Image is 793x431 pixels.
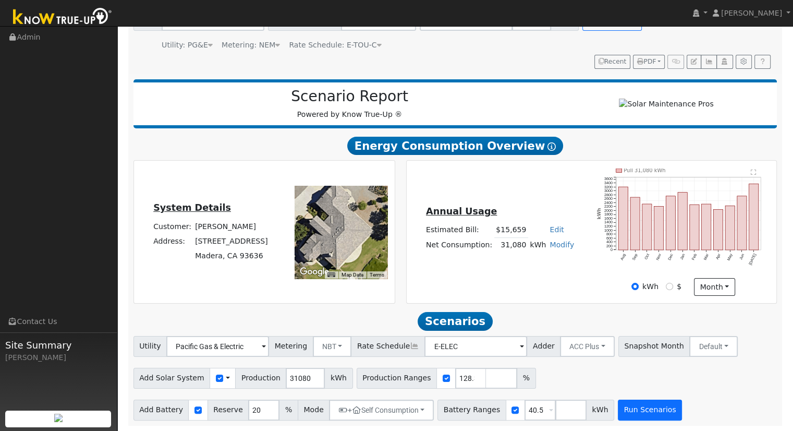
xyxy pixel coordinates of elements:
td: $15,659 [494,223,528,238]
text: 3000 [604,188,613,193]
span: Reserve [208,400,249,421]
text: May [727,253,734,261]
text: 400 [606,240,613,244]
u: Annual Usage [426,206,497,217]
button: Run Scenarios [618,400,682,421]
a: Help Link [754,55,771,69]
rect: onclick="" [642,204,652,250]
a: Terms [370,272,384,278]
img: Know True-Up [8,6,117,29]
rect: onclick="" [690,205,700,250]
span: Adder [527,336,560,357]
span: [PERSON_NAME] [721,9,782,17]
u: System Details [153,202,231,213]
text: kWh [597,208,602,219]
text: Oct [644,253,651,260]
i: Show Help [547,142,556,151]
rect: onclick="" [654,206,664,250]
text: 2200 [604,204,613,209]
td: Customer: [152,219,193,234]
text: 200 [606,244,613,248]
text: 2400 [604,200,613,205]
div: Metering: NEM [222,40,280,51]
rect: onclick="" [714,209,723,250]
rect: onclick="" [738,196,747,250]
text: 3200 [604,184,613,189]
h2: Scenario Report [144,88,555,105]
button: +Self Consumption [329,400,434,421]
button: month [694,278,735,296]
button: Map Data [341,271,363,279]
span: Rate Schedule [351,336,425,357]
label: $ [677,281,681,292]
td: [STREET_ADDRESS] [193,234,270,248]
input: kWh [631,283,639,290]
text: Jun [739,253,746,261]
td: 31,080 [494,237,528,253]
rect: onclick="" [618,187,628,250]
span: Add Battery [133,400,189,421]
text: 1400 [604,220,613,224]
text: 600 [606,236,613,241]
span: Site Summary [5,338,112,352]
span: Mode [298,400,330,421]
span: Production Ranges [357,368,437,389]
span: kWh [324,368,352,389]
input: Select a Utility [166,336,269,357]
rect: onclick="" [630,197,640,250]
rect: onclick="" [666,196,676,250]
input: Select a Rate Schedule [424,336,527,357]
text: Jan [679,253,686,261]
span: Energy Consumption Overview [347,137,563,155]
button: ACC Plus [560,336,615,357]
text: 3400 [604,181,613,185]
img: Google [297,265,332,279]
text: Apr [715,253,722,260]
text: 1600 [604,216,613,221]
a: Edit [550,225,564,234]
button: Recent [594,55,631,69]
div: Powered by Know True-Up ® [139,88,561,120]
button: Multi-Series Graph [701,55,717,69]
text: Nov [655,253,663,261]
div: [PERSON_NAME] [5,352,112,363]
span: kWh [586,400,614,421]
img: retrieve [54,414,63,422]
td: Net Consumption: [424,237,494,253]
td: [PERSON_NAME] [193,219,270,234]
text: 1800 [604,212,613,217]
button: Default [689,336,738,357]
img: Solar Maintenance Pros [619,99,713,110]
span: % [517,368,535,389]
a: Modify [550,241,574,249]
text: Aug [619,253,627,261]
span: Scenarios [418,312,492,331]
span: Alias: None [289,41,381,49]
button: Edit User [687,55,701,69]
text: 1000 [604,228,613,232]
text: [DATE] [748,253,758,266]
button: Settings [736,55,752,69]
text: Pull 31,080 kWh [624,167,666,173]
text: Mar [703,253,710,261]
button: Login As [716,55,733,69]
input: $ [666,283,673,290]
text: 800 [606,232,613,236]
rect: onclick="" [702,204,711,250]
text:  [751,169,757,175]
text: 3600 [604,176,613,181]
button: NBT [313,336,352,357]
span: Add Solar System [133,368,211,389]
span: PDF [637,58,656,65]
text: Sep [631,253,639,261]
span: Battery Ranges [437,400,506,421]
text: 2000 [604,208,613,213]
td: kWh [528,237,548,253]
span: Production [235,368,286,389]
button: Keyboard shortcuts [327,271,335,279]
td: Address: [152,234,193,248]
text: Dec [667,253,675,261]
text: 2600 [604,196,613,201]
div: Utility: PG&E [162,40,213,51]
a: Open this area in Google Maps (opens a new window) [297,265,332,279]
